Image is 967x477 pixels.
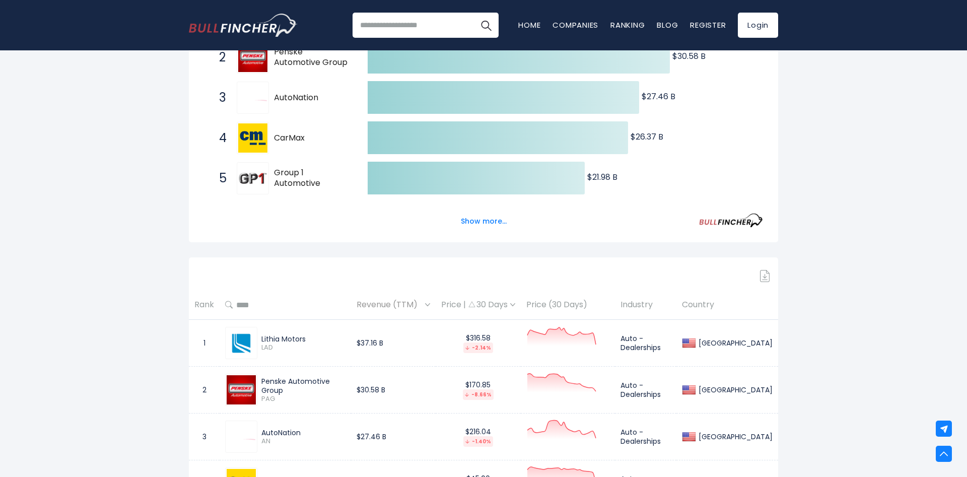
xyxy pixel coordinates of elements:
a: Go to homepage [189,14,297,37]
button: Show more... [455,213,513,230]
td: Auto - Dealerships [615,367,676,414]
td: Auto - Dealerships [615,414,676,460]
text: $26.37 B [631,131,663,143]
span: 5 [214,170,224,187]
div: AutoNation [261,428,346,437]
td: Auto - Dealerships [615,320,676,367]
td: 3 [189,414,220,460]
img: LAD.png [227,328,256,358]
img: Bullfincher logo [189,14,298,37]
span: AutoNation [274,93,350,103]
div: Lithia Motors [261,334,346,344]
div: $316.58 [441,333,515,353]
text: $27.46 B [642,91,675,102]
td: 2 [189,367,220,414]
div: -2.14% [463,343,493,353]
span: 2 [214,49,224,66]
td: $37.16 B [351,320,436,367]
div: -1.40% [463,436,493,447]
img: AutoNation [238,83,267,112]
img: PAG.png [227,375,256,404]
th: Country [676,290,778,320]
div: Penske Automotive Group [261,377,346,395]
img: Group 1 Automotive [238,164,267,193]
span: 3 [214,89,224,106]
th: Rank [189,290,220,320]
a: Ranking [610,20,645,30]
span: LAD [261,344,346,352]
text: $30.58 B [672,50,706,62]
div: -8.66% [463,389,494,400]
img: CarMax [238,123,267,153]
span: Penske Automotive Group [274,47,350,68]
td: $27.46 B [351,414,436,460]
button: Search [473,13,499,38]
td: $30.58 B [351,367,436,414]
th: Industry [615,290,676,320]
a: Companies [552,20,598,30]
a: Register [690,20,726,30]
th: Price (30 Days) [521,290,615,320]
a: Home [518,20,540,30]
div: [GEOGRAPHIC_DATA] [696,432,773,441]
div: $216.04 [441,427,515,447]
span: AN [261,437,346,446]
span: Revenue (TTM) [357,297,423,313]
a: Blog [657,20,678,30]
img: Penske Automotive Group [238,43,267,72]
span: CarMax [274,133,350,144]
div: Price | 30 Days [441,300,515,310]
img: AN.png [227,422,256,451]
div: $170.85 [441,380,515,400]
a: Login [738,13,778,38]
div: [GEOGRAPHIC_DATA] [696,338,773,348]
td: 1 [189,320,220,367]
text: $21.98 B [587,171,617,183]
span: 4 [214,129,224,147]
span: PAG [261,395,346,403]
div: [GEOGRAPHIC_DATA] [696,385,773,394]
span: Group 1 Automotive [274,168,350,189]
